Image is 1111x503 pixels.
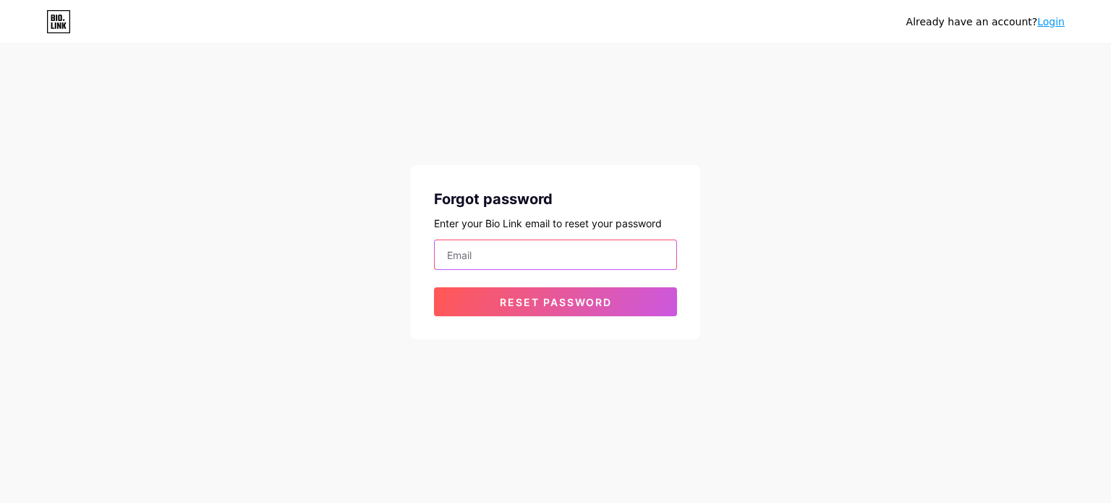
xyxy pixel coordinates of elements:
[434,216,677,231] div: Enter your Bio Link email to reset your password
[434,188,677,210] div: Forgot password
[906,14,1065,30] div: Already have an account?
[434,287,677,316] button: Reset password
[435,240,676,269] input: Email
[500,296,612,308] span: Reset password
[1037,16,1065,28] a: Login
